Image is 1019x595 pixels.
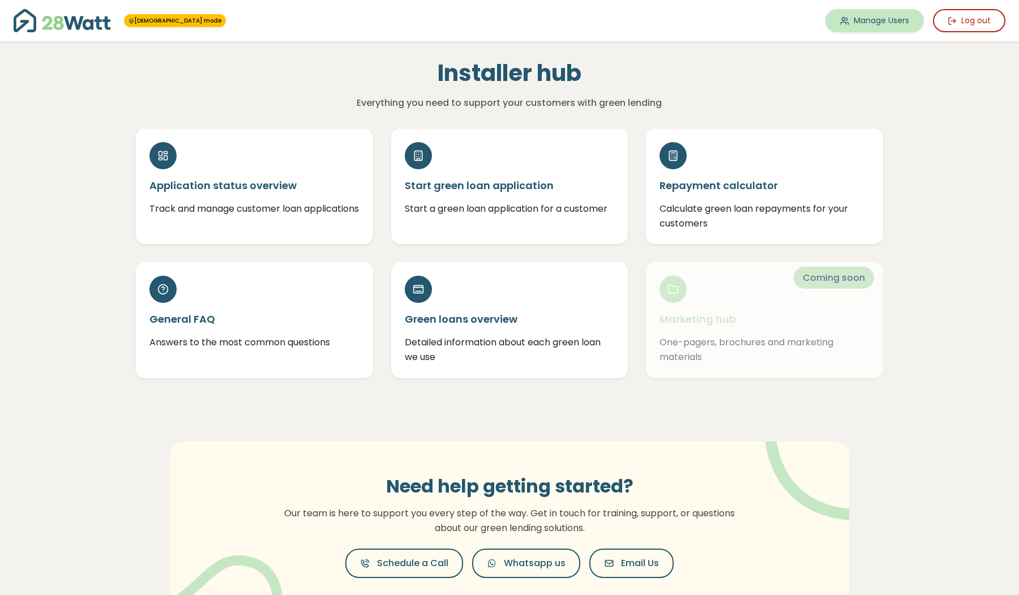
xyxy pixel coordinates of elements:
span: Schedule a Call [377,557,448,570]
p: Everything you need to support your customers with green lending [263,96,755,110]
button: Schedule a Call [345,549,463,578]
span: Email Us [621,557,659,570]
a: Manage Users [825,9,924,32]
button: Log out [933,9,1005,32]
a: [DEMOGRAPHIC_DATA] mode [129,16,221,25]
span: Coming soon [794,267,874,289]
button: Whatsapp us [472,549,580,578]
h5: Repayment calculator [660,178,870,192]
h1: Installer hub [263,59,755,87]
span: You're in 28Watt mode - full access to all features! [124,14,226,27]
p: One-pagers, brochures and marketing materials [660,335,870,364]
h5: Green loans overview [405,312,615,326]
p: Answers to the most common questions [149,335,359,350]
h3: Need help getting started? [277,476,742,497]
h5: Start green loan application [405,178,615,192]
img: vector [735,410,883,521]
button: Email Us [589,549,674,578]
img: 28Watt [14,9,110,32]
span: Whatsapp us [504,557,566,570]
p: Start a green loan application for a customer [405,202,615,216]
p: Calculate green loan repayments for your customers [660,202,870,230]
p: Track and manage customer loan applications [149,202,359,216]
p: Our team is here to support you every step of the way. Get in touch for training, support, or que... [277,506,742,535]
h5: Application status overview [149,178,359,192]
h5: Marketing hub [660,312,870,326]
h5: General FAQ [149,312,359,326]
p: Detailed information about each green loan we use [405,335,615,364]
